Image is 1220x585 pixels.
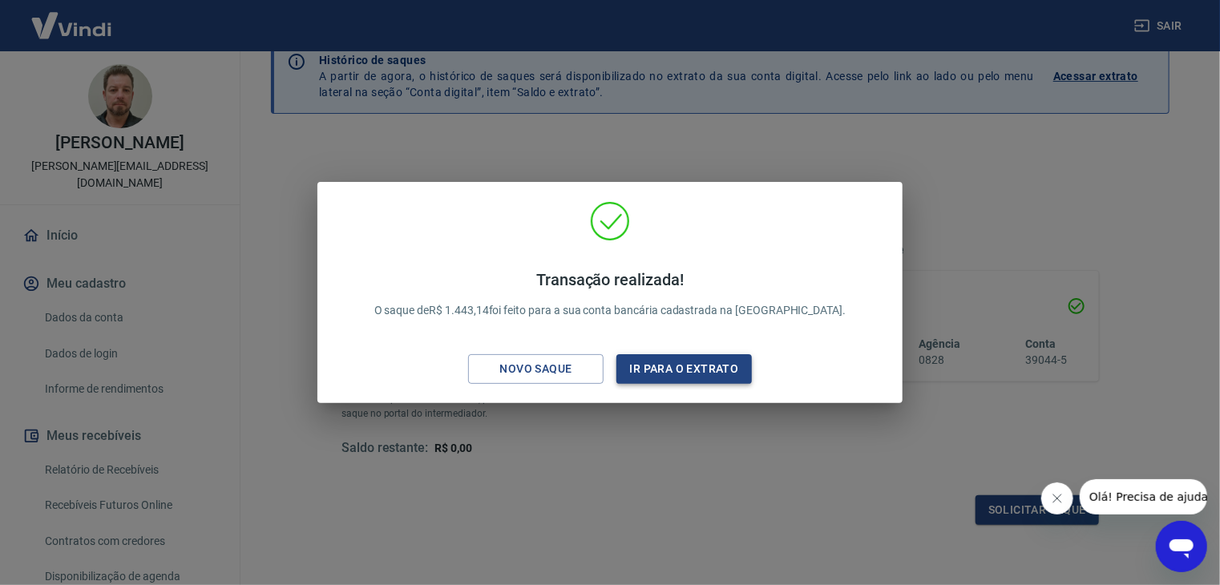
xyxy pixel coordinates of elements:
[468,354,604,384] button: Novo saque
[481,359,592,379] div: Novo saque
[374,270,846,289] h4: Transação realizada!
[1041,482,1073,514] iframe: Fechar mensagem
[616,354,752,384] button: Ir para o extrato
[374,270,846,319] p: O saque de R$ 1.443,14 foi feito para a sua conta bancária cadastrada na [GEOGRAPHIC_DATA].
[10,11,135,24] span: Olá! Precisa de ajuda?
[1156,521,1207,572] iframe: Botão para abrir a janela de mensagens
[1080,479,1207,514] iframe: Mensagem da empresa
